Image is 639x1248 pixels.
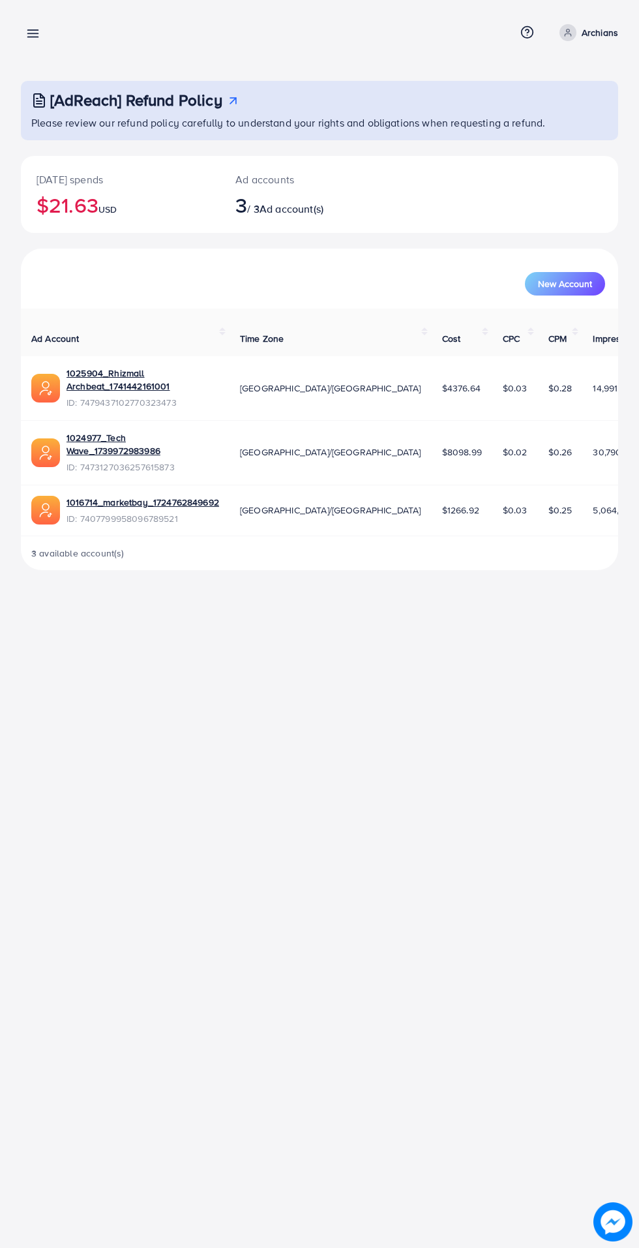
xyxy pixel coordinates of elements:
[548,504,572,517] span: $0.25
[593,332,638,345] span: Impression
[37,192,204,217] h2: $21.63
[235,190,247,220] span: 3
[503,446,528,459] span: $0.02
[67,496,219,509] a: 1016714_marketbay_1724762849692
[240,332,284,345] span: Time Zone
[548,332,567,345] span: CPM
[503,504,528,517] span: $0.03
[503,382,528,395] span: $0.03
[240,504,421,517] span: [GEOGRAPHIC_DATA]/[GEOGRAPHIC_DATA]
[554,24,618,41] a: Archians
[503,332,520,345] span: CPC
[240,382,421,395] span: [GEOGRAPHIC_DATA]/[GEOGRAPHIC_DATA]
[593,382,634,395] span: 14,991,401
[442,446,482,459] span: $8098.99
[593,1202,632,1241] img: image
[31,332,80,345] span: Ad Account
[582,25,618,40] p: Archians
[548,446,572,459] span: $0.26
[442,504,479,517] span: $1266.92
[50,91,222,110] h3: [AdReach] Refund Policy
[31,547,125,560] span: 3 available account(s)
[260,202,323,216] span: Ad account(s)
[593,446,639,459] span: 30,790,567
[442,332,461,345] span: Cost
[31,438,60,467] img: ic-ads-acc.e4c84228.svg
[538,279,592,288] span: New Account
[98,203,117,216] span: USD
[67,367,219,393] a: 1025904_Rhizmall Archbeat_1741442161001
[548,382,572,395] span: $0.28
[31,496,60,525] img: ic-ads-acc.e4c84228.svg
[37,172,204,187] p: [DATE] spends
[525,272,605,296] button: New Account
[235,192,353,217] h2: / 3
[31,115,610,130] p: Please review our refund policy carefully to understand your rights and obligations when requesti...
[235,172,353,187] p: Ad accounts
[67,512,219,525] span: ID: 7407799958096789521
[67,396,219,409] span: ID: 7479437102770323473
[593,504,634,517] span: 5,064,686
[442,382,481,395] span: $4376.64
[67,431,219,458] a: 1024977_Tech Wave_1739972983986
[31,374,60,403] img: ic-ads-acc.e4c84228.svg
[67,461,219,474] span: ID: 7473127036257615873
[240,446,421,459] span: [GEOGRAPHIC_DATA]/[GEOGRAPHIC_DATA]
